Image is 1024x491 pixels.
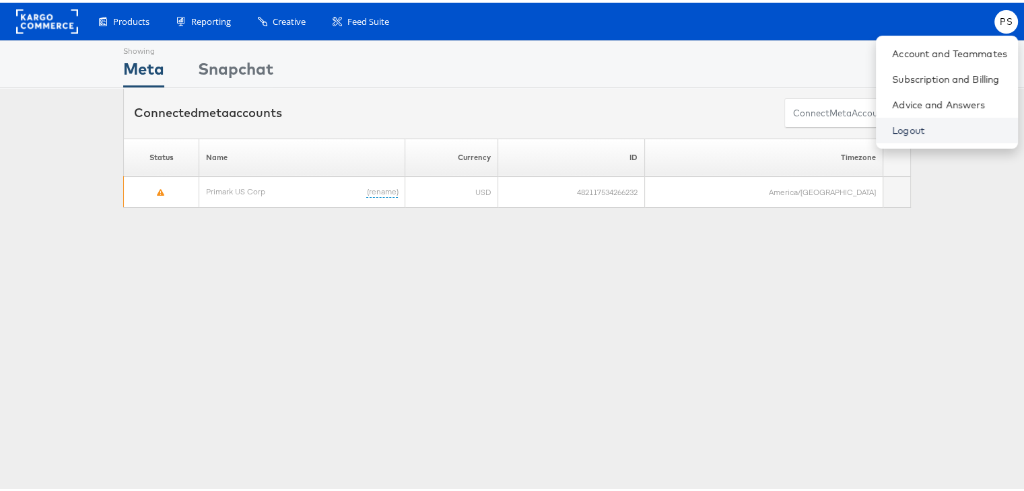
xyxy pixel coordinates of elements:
[206,184,265,194] a: Primark US Corp
[273,13,306,26] span: Creative
[892,70,1007,83] a: Subscription and Billing
[113,13,149,26] span: Products
[498,174,644,205] td: 482117534266232
[498,136,644,174] th: ID
[784,96,900,126] button: ConnectmetaAccounts
[347,13,389,26] span: Feed Suite
[645,136,883,174] th: Timezone
[124,136,199,174] th: Status
[405,174,498,205] td: USD
[892,96,1007,109] a: Advice and Answers
[829,104,852,117] span: meta
[645,174,883,205] td: America/[GEOGRAPHIC_DATA]
[123,38,164,54] div: Showing
[892,44,1007,58] a: Account and Teammates
[366,184,398,195] a: (rename)
[405,136,498,174] th: Currency
[198,102,229,118] span: meta
[892,121,1007,135] a: Logout
[198,54,273,85] div: Snapchat
[191,13,231,26] span: Reporting
[1000,15,1013,24] span: PS
[123,54,164,85] div: Meta
[199,136,405,174] th: Name
[134,102,282,119] div: Connected accounts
